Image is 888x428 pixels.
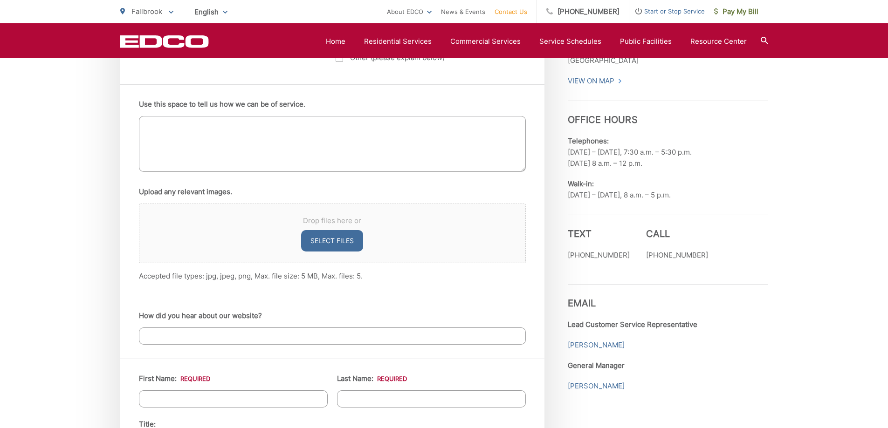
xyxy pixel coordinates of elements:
[568,340,625,351] a: [PERSON_NAME]
[568,75,622,87] a: View On Map
[568,101,768,125] h3: Office Hours
[301,230,363,251] button: select files, upload any relevant images.
[120,35,209,48] a: EDCD logo. Return to the homepage.
[139,374,210,383] label: First Name:
[139,312,262,320] label: How did you hear about our website?
[131,7,162,16] span: Fallbrook
[714,6,758,17] span: Pay My Bill
[187,4,234,20] span: English
[568,136,609,145] b: Telephones:
[568,178,768,201] p: [DATE] – [DATE], 8 a.m. – 5 p.m.
[568,250,630,261] p: [PHONE_NUMBER]
[450,36,521,47] a: Commercial Services
[568,179,594,188] b: Walk-in:
[387,6,432,17] a: About EDCO
[151,215,514,226] span: Drop files here or
[539,36,601,47] a: Service Schedules
[441,6,485,17] a: News & Events
[568,380,625,392] a: [PERSON_NAME]
[620,36,672,47] a: Public Facilities
[337,374,407,383] label: Last Name:
[646,228,708,239] h3: Call
[690,36,747,47] a: Resource Center
[568,361,625,370] strong: General Manager
[139,100,305,109] label: Use this space to tell us how we can be of service.
[364,36,432,47] a: Residential Services
[336,52,514,63] label: Other (please explain below)
[568,136,768,169] p: [DATE] – [DATE], 7:30 a.m. – 5:30 p.m. [DATE] 8 a.m. – 12 p.m.
[139,272,363,280] span: Accepted file types: jpg, jpeg, png, Max. file size: 5 MB, Max. files: 5.
[646,250,708,261] p: [PHONE_NUMBER]
[568,228,630,239] h3: Text
[139,188,232,196] label: Upload any relevant images.
[568,320,697,329] strong: Lead Customer Service Representative
[495,6,527,17] a: Contact Us
[568,284,768,309] h3: Email
[326,36,345,47] a: Home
